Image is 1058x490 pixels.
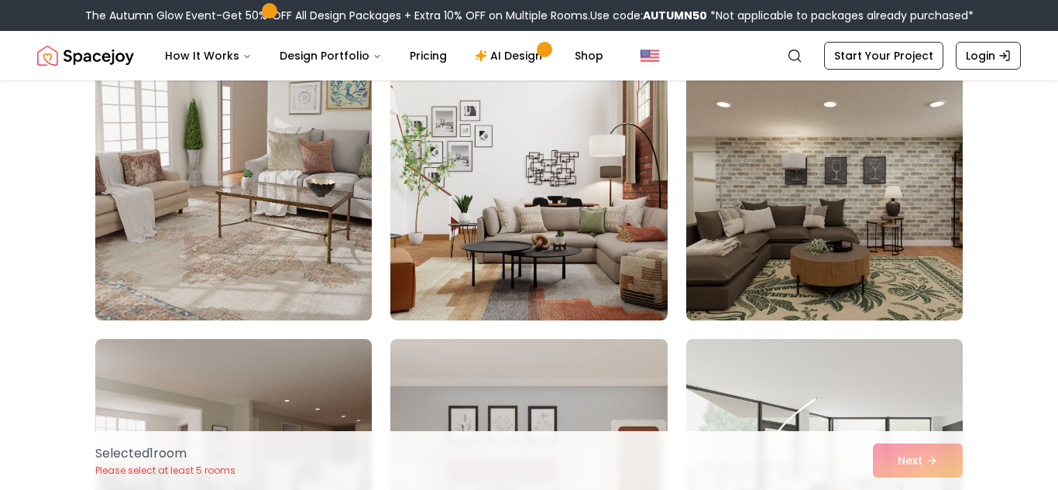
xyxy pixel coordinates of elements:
p: Please select at least 5 rooms [95,464,235,477]
a: Shop [562,40,616,71]
img: United States [641,46,659,65]
a: Spacejoy [37,40,134,71]
div: The Autumn Glow Event-Get 50% OFF All Design Packages + Extra 10% OFF on Multiple Rooms. [85,8,974,23]
img: Room room-8 [390,73,667,320]
a: Pricing [397,40,459,71]
a: Start Your Project [824,42,943,70]
img: Room room-9 [686,73,963,320]
button: How It Works [153,40,264,71]
button: Design Portfolio [267,40,394,71]
a: AI Design [462,40,559,71]
p: Selected 1 room [95,444,235,463]
nav: Main [153,40,616,71]
span: *Not applicable to packages already purchased* [707,8,974,23]
img: Room room-7 [88,67,379,327]
img: Spacejoy Logo [37,40,134,71]
span: Use code: [590,8,707,23]
a: Login [956,42,1021,70]
b: AUTUMN50 [643,8,707,23]
nav: Global [37,31,1021,81]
